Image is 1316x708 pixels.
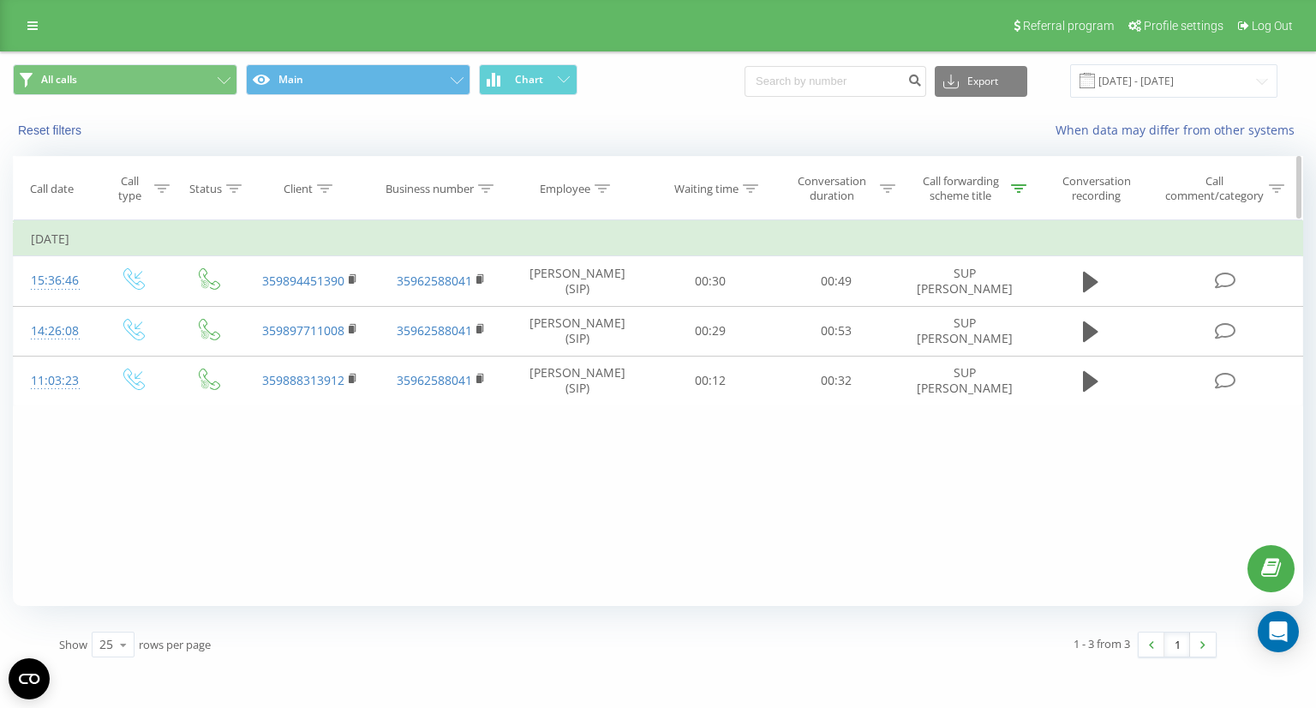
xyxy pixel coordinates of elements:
div: Status [189,182,222,196]
div: 11:03:23 [31,364,77,398]
div: Call type [109,174,150,203]
a: 35962588041 [397,273,472,289]
button: Chart [479,64,577,95]
input: Search by number [745,66,926,97]
div: 25 [99,636,113,653]
span: Referral program [1023,19,1114,33]
td: [DATE] [14,222,1303,256]
button: All calls [13,64,237,95]
button: Export [935,66,1027,97]
td: 00:32 [774,356,900,405]
td: 00:29 [648,306,774,356]
div: Call forwarding scheme title [915,174,1007,203]
div: Call comment/category [1164,174,1265,203]
td: [PERSON_NAME] (SIP) [506,306,648,356]
td: 00:30 [648,256,774,306]
div: Call date [30,182,74,196]
div: 15:36:46 [31,264,77,297]
a: 35962588041 [397,372,472,388]
div: Business number [386,182,474,196]
td: 00:53 [774,306,900,356]
td: SUP [PERSON_NAME] [900,256,1031,306]
div: 14:26:08 [31,315,77,348]
div: Conversation recording [1046,174,1147,203]
td: SUP [PERSON_NAME] [900,306,1031,356]
div: Client [284,182,313,196]
a: 1 [1164,633,1190,657]
span: Chart [515,74,543,86]
div: 1 - 3 from 3 [1074,635,1130,652]
span: Profile settings [1144,19,1223,33]
div: Conversation duration [789,174,876,203]
a: When data may differ from other systems [1056,122,1303,138]
div: Waiting time [674,182,739,196]
td: 00:12 [648,356,774,405]
span: Log Out [1252,19,1293,33]
a: 359894451390 [262,273,344,289]
td: SUP [PERSON_NAME] [900,356,1031,405]
a: 359888313912 [262,372,344,388]
button: Reset filters [13,123,90,138]
a: 359897711008 [262,322,344,339]
span: Show [59,637,87,652]
a: 35962588041 [397,322,472,339]
div: Employee [540,182,590,196]
td: 00:49 [774,256,900,306]
span: rows per page [139,637,211,652]
button: Open CMP widget [9,658,50,699]
td: [PERSON_NAME] (SIP) [506,256,648,306]
div: Open Intercom Messenger [1258,611,1299,652]
span: All calls [41,73,77,87]
button: Main [246,64,470,95]
td: [PERSON_NAME] (SIP) [506,356,648,405]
